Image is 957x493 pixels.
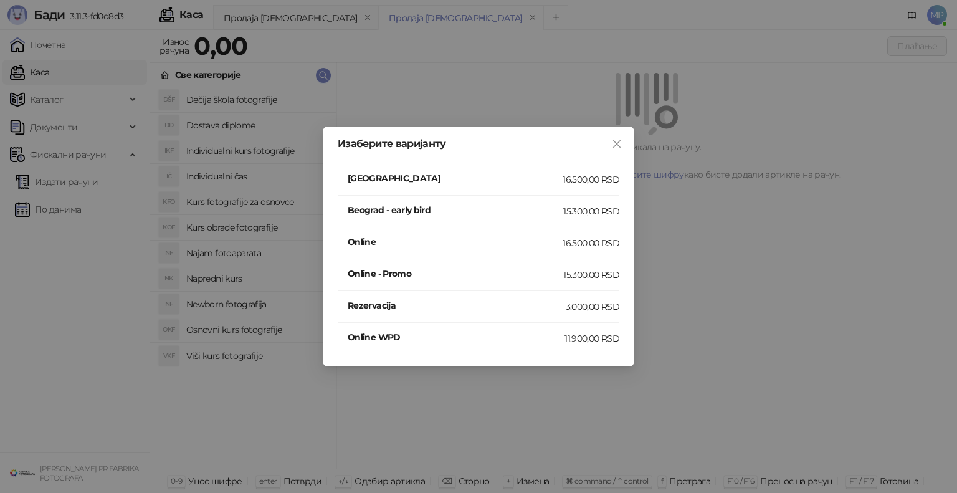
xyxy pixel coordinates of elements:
div: 16.500,00 RSD [563,173,619,186]
h4: Online - Promo [348,267,563,280]
h4: [GEOGRAPHIC_DATA] [348,171,563,185]
span: Close [607,139,627,149]
div: Изаберите варијанту [338,139,619,149]
div: 16.500,00 RSD [563,236,619,250]
button: Close [607,134,627,154]
h4: Online WPD [348,330,564,344]
div: 15.300,00 RSD [563,268,619,282]
span: close [612,139,622,149]
div: 3.000,00 RSD [566,300,619,314]
h4: Online [348,235,563,249]
div: 11.900,00 RSD [564,332,619,345]
div: 15.300,00 RSD [563,204,619,218]
h4: Rezervacija [348,299,566,312]
h4: Beograd - early bird [348,203,563,217]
